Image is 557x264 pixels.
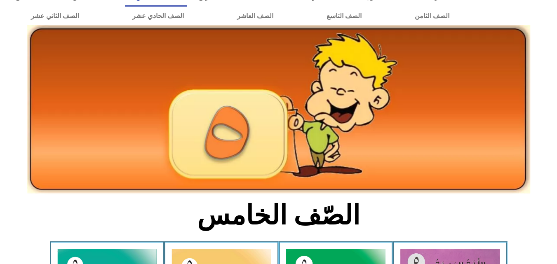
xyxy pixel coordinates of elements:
[142,199,415,231] h2: الصّف الخامس
[300,7,388,26] a: الصف التاسع
[388,7,476,26] a: الصف الثامن
[210,7,300,26] a: الصف العاشر
[4,7,106,26] a: الصف الثاني عشر
[106,7,210,26] a: الصف الحادي عشر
